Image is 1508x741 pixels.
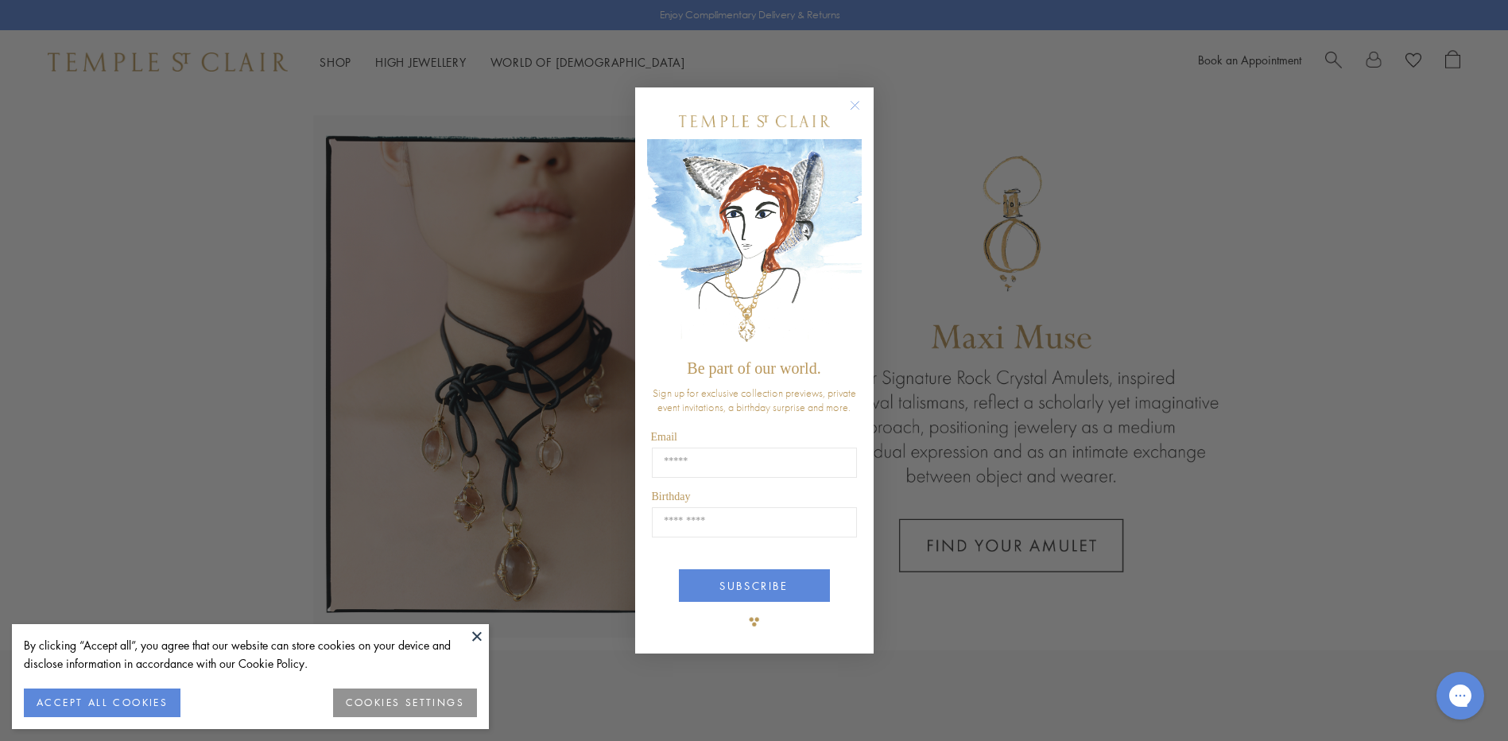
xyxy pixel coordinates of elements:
div: By clicking “Accept all”, you agree that our website can store cookies on your device and disclos... [24,636,477,673]
span: Be part of our world. [687,359,820,377]
iframe: Gorgias live chat messenger [1429,666,1492,725]
button: ACCEPT ALL COOKIES [24,689,180,717]
img: TSC [738,606,770,638]
button: SUBSCRIBE [679,569,830,602]
input: Email [652,448,857,478]
span: Birthday [652,491,691,502]
img: Temple St. Clair [679,115,830,127]
button: Close dialog [853,103,873,123]
button: COOKIES SETTINGS [333,689,477,717]
span: Sign up for exclusive collection previews, private event invitations, a birthday surprise and more. [653,386,856,414]
img: c4a9eb12-d91a-4d4a-8ee0-386386f4f338.jpeg [647,139,862,351]
span: Email [651,431,677,443]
